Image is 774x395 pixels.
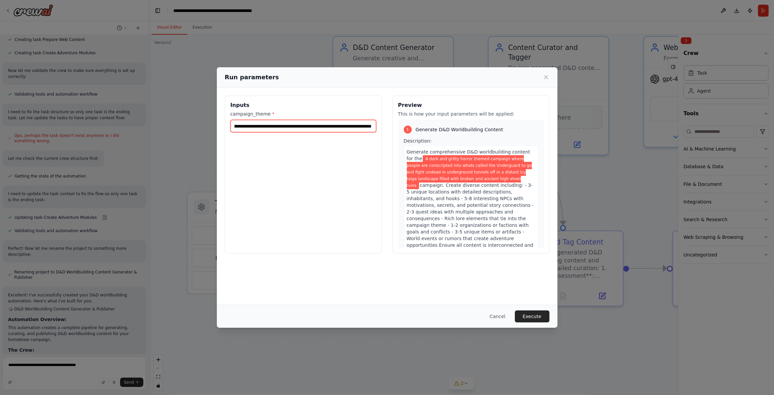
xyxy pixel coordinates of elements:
[231,101,376,109] h3: Inputs
[407,149,530,161] span: Generate comprehensive D&D worldbuilding content for the
[398,111,544,117] p: This is how your input parameters will be applied:
[404,138,432,144] span: Description:
[416,126,503,133] span: Generate D&D Worldbuilding Content
[484,310,511,322] button: Cancel
[407,183,534,261] span: campaign. Create diverse content including: - 3-5 unique locations with detailed descriptions, in...
[404,126,412,134] div: 1
[231,111,376,117] label: campaign_theme
[225,73,279,82] h2: Run parameters
[407,155,532,189] span: Variable: campaign_theme
[515,310,549,322] button: Execute
[398,101,544,109] h3: Preview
